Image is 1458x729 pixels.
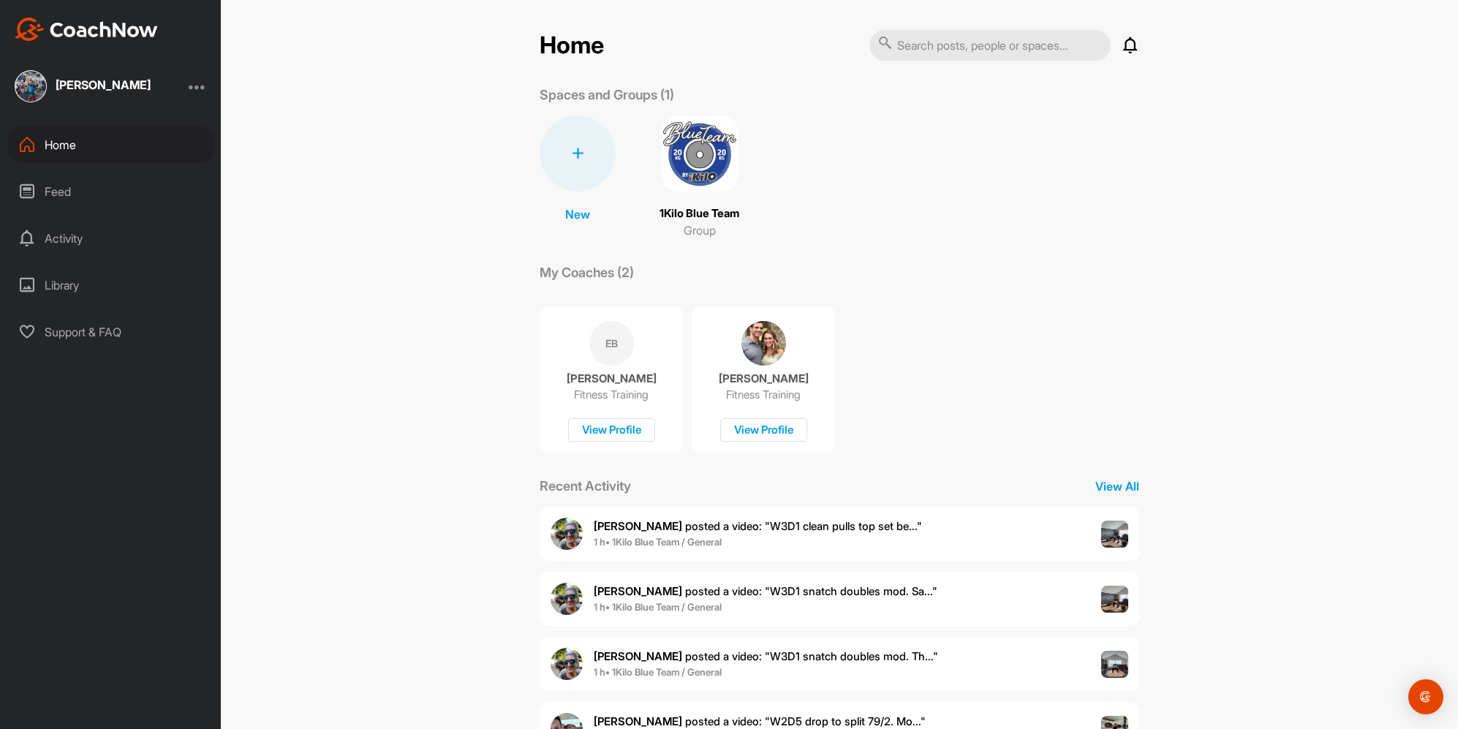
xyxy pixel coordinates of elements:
span: posted a video : " W2D5 drop to split 79/2. Mo... " [594,714,926,728]
img: coach avatar [741,321,786,366]
div: [PERSON_NAME] [56,79,151,91]
b: 1 h • 1Kilo Blue Team / General [594,601,722,613]
img: post image [1101,586,1129,613]
input: Search posts, people or spaces... [869,30,1111,61]
div: Library [8,267,214,303]
p: Group [684,222,716,239]
p: My Coaches (2) [540,262,634,282]
img: square_15f6e730b5b8d72c3bfedfdc44ca7c6b.png [662,116,738,192]
img: user avatar [551,583,583,615]
b: [PERSON_NAME] [594,519,682,533]
h2: Home [540,31,604,60]
b: 1 h • 1Kilo Blue Team / General [594,536,722,548]
span: posted a video : " W3D1 snatch doubles mod. Sa... " [594,584,937,598]
div: Activity [8,220,214,257]
b: [PERSON_NAME] [594,649,682,663]
img: post image [1101,651,1129,679]
p: New [565,205,590,223]
img: user avatar [551,518,583,550]
div: View Profile [720,418,807,442]
p: Fitness Training [726,388,801,402]
p: Fitness Training [574,388,649,402]
p: [PERSON_NAME] [567,371,657,386]
img: user avatar [551,648,583,680]
img: post image [1101,521,1129,548]
span: posted a video : " W3D1 clean pulls top set be... " [594,519,922,533]
b: [PERSON_NAME] [594,714,682,728]
div: Open Intercom Messenger [1408,679,1443,714]
div: Feed [8,173,214,210]
p: View All [1095,477,1139,495]
p: [PERSON_NAME] [719,371,809,386]
div: Home [8,126,214,163]
b: 1 h • 1Kilo Blue Team / General [594,666,722,678]
img: square_db46e51c2d15b32f69e60f5b9ca68195.jpg [15,70,47,102]
div: View Profile [568,418,655,442]
span: posted a video : " W3D1 snatch doubles mod. Th... " [594,649,938,663]
div: Support & FAQ [8,314,214,350]
b: [PERSON_NAME] [594,584,682,598]
p: Recent Activity [540,476,631,496]
a: 1Kilo Blue TeamGroup [660,116,739,239]
img: CoachNow [15,18,158,41]
p: Spaces and Groups (1) [540,85,674,105]
p: 1Kilo Blue Team [660,205,739,222]
div: EB [589,321,634,366]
